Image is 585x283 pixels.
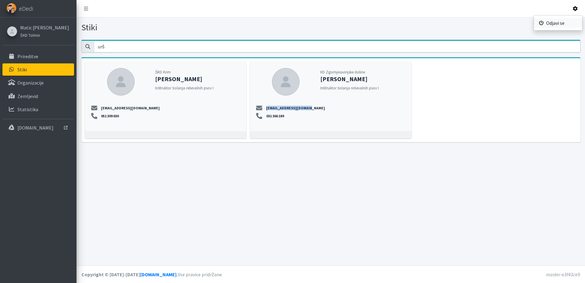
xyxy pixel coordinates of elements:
[534,18,582,28] a: Odjavi se
[2,50,74,62] a: Prireditve
[81,271,178,277] strong: Copyright © [DATE]-[DATE] .
[320,70,365,74] small: KD Zgornjesavinjske doline
[2,122,74,134] a: [DOMAIN_NAME]
[100,105,162,111] a: [EMAIL_ADDRESS][DOMAIN_NAME]
[100,113,121,119] a: 051 309 030
[155,85,214,90] small: Inštruktor šolanja reševalnih psov I
[265,105,326,111] a: [EMAIL_ADDRESS][DOMAIN_NAME]
[2,90,74,102] a: Zemljevid
[2,77,74,89] a: Organizacije
[20,31,69,39] a: ŠKD Tolmin
[140,271,177,277] a: [DOMAIN_NAME]
[546,271,580,277] em: master-e3f43ce9
[20,24,69,31] a: Matic [PERSON_NAME]
[20,33,40,38] small: ŠKD Tolmin
[6,3,17,13] img: eDedi
[2,103,74,115] a: Statistika
[17,125,54,131] p: [DOMAIN_NAME]
[155,70,171,74] small: ŠKD Krim
[265,113,285,119] a: 031 366 189
[19,4,33,13] span: eDedi
[320,85,379,90] small: Inštruktor šolanja reševalnih psov I
[17,93,38,99] p: Zemljevid
[17,80,44,86] p: Organizacije
[94,41,580,52] input: Išči
[320,75,367,83] strong: [PERSON_NAME]
[17,106,38,112] p: Statistika
[17,66,27,73] p: Stiki
[81,22,329,33] h1: Stiki
[2,63,74,76] a: Stiki
[155,75,202,83] strong: [PERSON_NAME]
[76,266,585,283] footer: Vse pravice pridržane.
[17,53,38,59] p: Prireditve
